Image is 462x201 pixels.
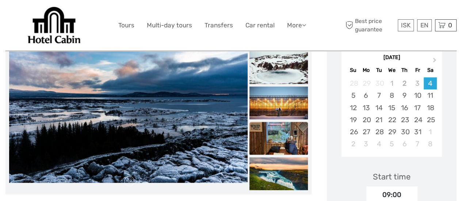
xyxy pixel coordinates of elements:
[249,157,308,190] img: 175c3005f4824d8a8fe08f4c0a4c7518_slider_thumbnail.jpg
[385,65,398,75] div: We
[373,89,385,101] div: Choose Tuesday, October 7th, 2025
[385,89,398,101] div: Choose Wednesday, October 8th, 2025
[12,12,18,18] img: logo_orange.svg
[424,114,436,126] div: Choose Saturday, October 25th, 2025
[385,138,398,150] div: Choose Wednesday, November 5th, 2025
[373,65,385,75] div: Tu
[205,20,233,31] a: Transfers
[360,126,373,138] div: Choose Monday, October 27th, 2025
[360,102,373,114] div: Choose Monday, October 13th, 2025
[249,51,308,84] img: f5601dc859294e58bd303e335f7e4045_slider_thumbnail.jpg
[424,77,436,89] div: Choose Saturday, October 4th, 2025
[26,5,83,45] img: Our services
[411,138,424,150] div: Choose Friday, November 7th, 2025
[347,77,359,89] div: Not available Sunday, September 28th, 2025
[360,89,373,101] div: Choose Monday, October 6th, 2025
[347,126,359,138] div: Choose Sunday, October 26th, 2025
[245,20,275,31] a: Car rental
[373,138,385,150] div: Choose Tuesday, November 4th, 2025
[360,138,373,150] div: Choose Monday, November 3rd, 2025
[347,102,359,114] div: Choose Sunday, October 12th, 2025
[147,20,192,31] a: Multi-day tours
[20,42,26,48] img: tab_domain_overview_orange.svg
[411,126,424,138] div: Choose Friday, October 31st, 2025
[424,65,436,75] div: Sa
[401,22,411,29] span: ISK
[344,77,439,150] div: month 2025-10
[424,89,436,101] div: Choose Saturday, October 11th, 2025
[424,138,436,150] div: Choose Saturday, November 8th, 2025
[411,102,424,114] div: Choose Friday, October 17th, 2025
[347,114,359,126] div: Choose Sunday, October 19th, 2025
[398,77,411,89] div: Not available Thursday, October 2nd, 2025
[9,24,248,182] img: a3bf51e9df184697b72e2974f4835681_main_slider.jpg
[10,13,83,19] p: We're away right now. Please check back later!
[347,89,359,101] div: Choose Sunday, October 5th, 2025
[411,77,424,89] div: Not available Friday, October 3rd, 2025
[398,102,411,114] div: Choose Thursday, October 16th, 2025
[341,54,442,62] div: [DATE]
[411,89,424,101] div: Choose Friday, October 10th, 2025
[81,43,123,48] div: Keywords by Traffic
[424,126,436,138] div: Choose Saturday, November 1st, 2025
[373,102,385,114] div: Choose Tuesday, October 14th, 2025
[424,102,436,114] div: Choose Saturday, October 18th, 2025
[360,77,373,89] div: Not available Monday, September 29th, 2025
[398,65,411,75] div: Th
[20,12,36,18] div: v 4.0.25
[373,171,411,182] div: Start time
[417,19,432,31] div: EN
[411,65,424,75] div: Fr
[347,138,359,150] div: Choose Sunday, November 2nd, 2025
[373,126,385,138] div: Choose Tuesday, October 28th, 2025
[398,89,411,101] div: Choose Thursday, October 9th, 2025
[373,114,385,126] div: Choose Tuesday, October 21st, 2025
[84,11,93,20] button: Open LiveChat chat widget
[360,65,373,75] div: Mo
[429,56,441,67] button: Next Month
[249,86,308,119] img: 7c0948da528f41fb8aab2434d90d6374_slider_thumbnail.jpg
[398,126,411,138] div: Choose Thursday, October 30th, 2025
[373,77,385,89] div: Not available Tuesday, September 30th, 2025
[347,65,359,75] div: Su
[28,43,65,48] div: Domain Overview
[385,126,398,138] div: Choose Wednesday, October 29th, 2025
[287,20,306,31] a: More
[118,20,134,31] a: Tours
[249,122,308,155] img: 9ea28db0a7e249129c0c58b37d2fe2f2_slider_thumbnail.jpg
[411,114,424,126] div: Choose Friday, October 24th, 2025
[385,102,398,114] div: Choose Wednesday, October 15th, 2025
[344,17,396,33] span: Best price guarantee
[385,77,398,89] div: Not available Wednesday, October 1st, 2025
[398,114,411,126] div: Choose Thursday, October 23rd, 2025
[19,19,80,25] div: Domain: [DOMAIN_NAME]
[12,19,18,25] img: website_grey.svg
[447,22,453,29] span: 0
[73,42,79,48] img: tab_keywords_by_traffic_grey.svg
[385,114,398,126] div: Choose Wednesday, October 22nd, 2025
[360,114,373,126] div: Choose Monday, October 20th, 2025
[398,138,411,150] div: Choose Thursday, November 6th, 2025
